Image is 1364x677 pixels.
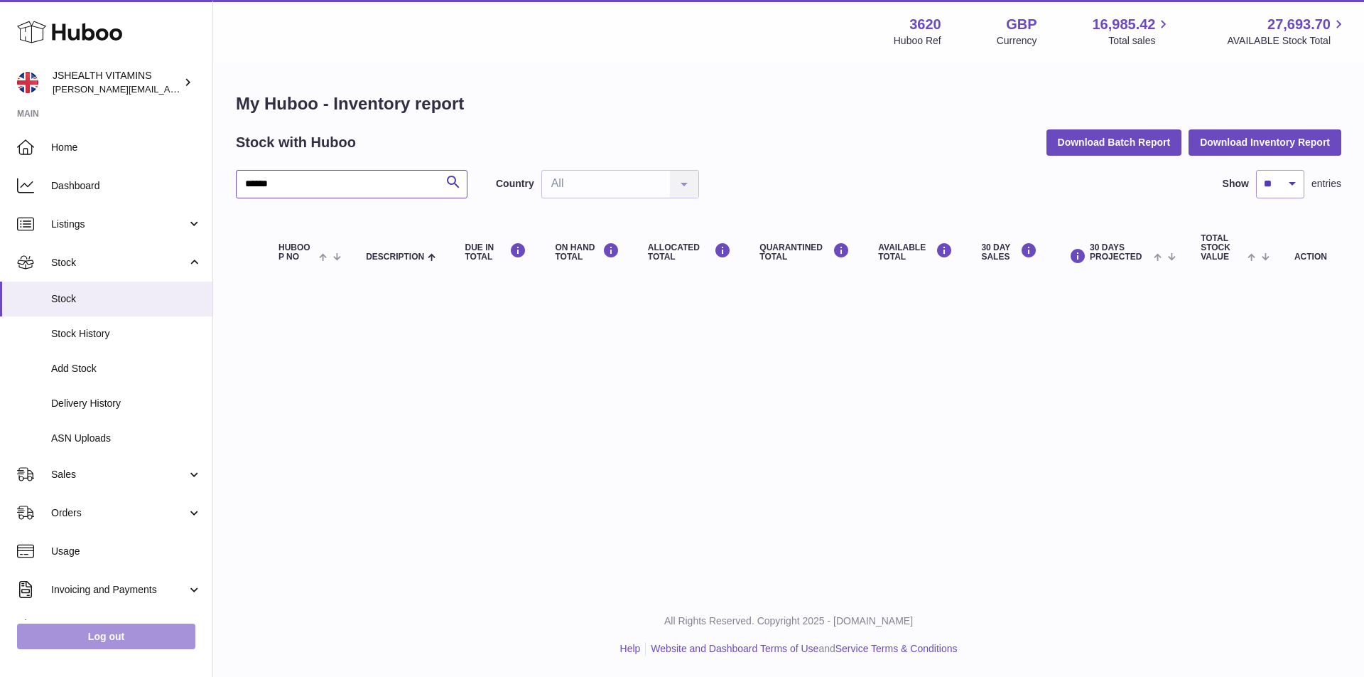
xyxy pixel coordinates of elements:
span: Invoicing and Payments [51,583,187,597]
span: ASN Uploads [51,432,202,445]
a: Help [620,643,641,654]
div: ALLOCATED Total [648,242,732,262]
span: Home [51,141,202,154]
span: Total sales [1108,34,1171,48]
span: Huboo P no [278,243,315,262]
span: Stock [51,256,187,270]
h2: Stock with Huboo [236,133,356,152]
span: 27,693.70 [1267,15,1331,34]
div: Huboo Ref [894,34,941,48]
span: Listings [51,218,187,231]
span: [PERSON_NAME][EMAIL_ADDRESS][DOMAIN_NAME] [53,83,285,95]
div: DUE IN TOTAL [465,242,526,262]
span: AVAILABLE Stock Total [1227,34,1347,48]
div: JSHEALTH VITAMINS [53,69,180,96]
a: Service Terms & Conditions [835,643,958,654]
div: Currency [997,34,1037,48]
button: Download Batch Report [1046,129,1182,155]
h1: My Huboo - Inventory report [236,92,1341,115]
span: Add Stock [51,362,202,375]
span: Usage [51,545,202,558]
span: entries [1311,177,1341,191]
div: AVAILABLE Total [878,242,953,262]
a: Log out [17,624,195,649]
button: Download Inventory Report [1189,129,1341,155]
span: Delivery History [51,397,202,410]
img: francesca@jshealthvitamins.com [17,72,38,93]
span: 30 DAYS PROJECTED [1090,243,1150,262]
label: Show [1223,177,1249,191]
strong: 3620 [909,15,941,34]
span: Dashboard [51,179,202,193]
span: Stock History [51,327,202,341]
span: Stock [51,292,202,306]
span: Total stock value [1201,234,1243,262]
strong: GBP [1006,15,1036,34]
li: and [646,642,957,656]
span: Description [366,252,424,262]
div: ON HAND Total [555,242,619,262]
div: QUARANTINED Total [759,242,850,262]
span: Orders [51,506,187,520]
a: 16,985.42 Total sales [1092,15,1171,48]
a: 27,693.70 AVAILABLE Stock Total [1227,15,1347,48]
p: All Rights Reserved. Copyright 2025 - [DOMAIN_NAME] [224,614,1353,628]
label: Country [496,177,534,191]
div: 30 DAY SALES [981,242,1037,262]
div: Action [1294,252,1327,262]
span: Sales [51,468,187,481]
span: 16,985.42 [1092,15,1155,34]
a: Website and Dashboard Terms of Use [651,643,818,654]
